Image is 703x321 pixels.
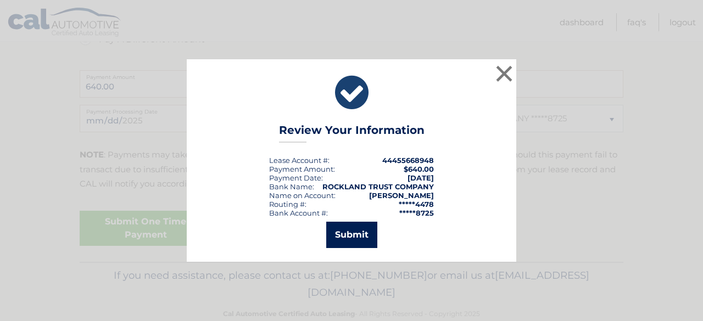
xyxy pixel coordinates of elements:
[269,209,328,217] div: Bank Account #:
[382,156,434,165] strong: 44455668948
[269,200,306,209] div: Routing #:
[269,156,330,165] div: Lease Account #:
[269,182,314,191] div: Bank Name:
[322,182,434,191] strong: ROCKLAND TRUST COMPANY
[269,191,336,200] div: Name on Account:
[326,222,377,248] button: Submit
[269,173,323,182] div: :
[369,191,434,200] strong: [PERSON_NAME]
[493,63,515,85] button: ×
[404,165,434,173] span: $640.00
[269,165,335,173] div: Payment Amount:
[279,123,425,143] h3: Review Your Information
[408,173,434,182] span: [DATE]
[269,173,321,182] span: Payment Date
